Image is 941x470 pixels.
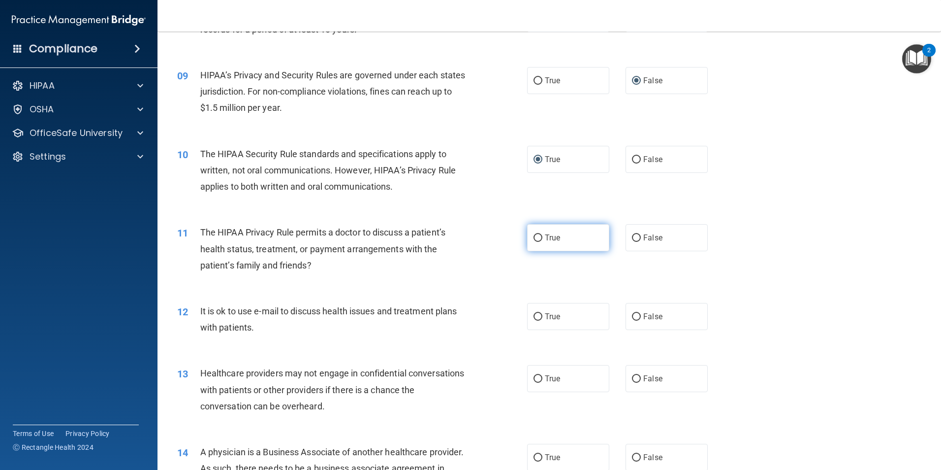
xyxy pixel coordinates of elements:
[892,402,929,439] iframe: Drift Widget Chat Controller
[632,235,641,242] input: False
[643,374,662,383] span: False
[643,155,662,164] span: False
[200,8,443,34] span: Under HIPAA, practices are required to keep patient’s medical records for a period of at least 10...
[545,312,560,321] span: True
[643,453,662,462] span: False
[545,374,560,383] span: True
[200,70,466,113] span: HIPAA’s Privacy and Security Rules are governed under each states jurisdiction. For non-complianc...
[643,312,662,321] span: False
[12,127,143,139] a: OfficeSafe University
[30,151,66,163] p: Settings
[12,10,146,30] img: PMB logo
[902,44,931,73] button: Open Resource Center, 2 new notifications
[545,155,560,164] span: True
[200,227,445,270] span: The HIPAA Privacy Rule permits a doctor to discuss a patient’s health status, treatment, or payme...
[545,453,560,462] span: True
[643,233,662,242] span: False
[533,235,542,242] input: True
[545,233,560,242] span: True
[30,127,123,139] p: OfficeSafe University
[632,156,641,164] input: False
[177,306,188,318] span: 12
[927,50,931,63] div: 2
[13,442,94,452] span: Ⓒ Rectangle Health 2024
[12,151,143,163] a: Settings
[533,375,542,383] input: True
[533,454,542,462] input: True
[632,313,641,321] input: False
[533,156,542,164] input: True
[643,76,662,85] span: False
[200,368,465,411] span: Healthcare providers may not engage in confidential conversations with patients or other provider...
[13,429,54,438] a: Terms of Use
[632,454,641,462] input: False
[177,149,188,161] span: 10
[177,227,188,239] span: 11
[177,447,188,459] span: 14
[632,375,641,383] input: False
[30,103,54,115] p: OSHA
[30,80,55,92] p: HIPAA
[65,429,110,438] a: Privacy Policy
[533,313,542,321] input: True
[29,42,97,56] h4: Compliance
[200,149,456,192] span: The HIPAA Security Rule standards and specifications apply to written, not oral communications. H...
[545,76,560,85] span: True
[177,70,188,82] span: 09
[200,306,457,333] span: It is ok to use e-mail to discuss health issues and treatment plans with patients.
[533,77,542,85] input: True
[632,77,641,85] input: False
[12,80,143,92] a: HIPAA
[177,368,188,380] span: 13
[12,103,143,115] a: OSHA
